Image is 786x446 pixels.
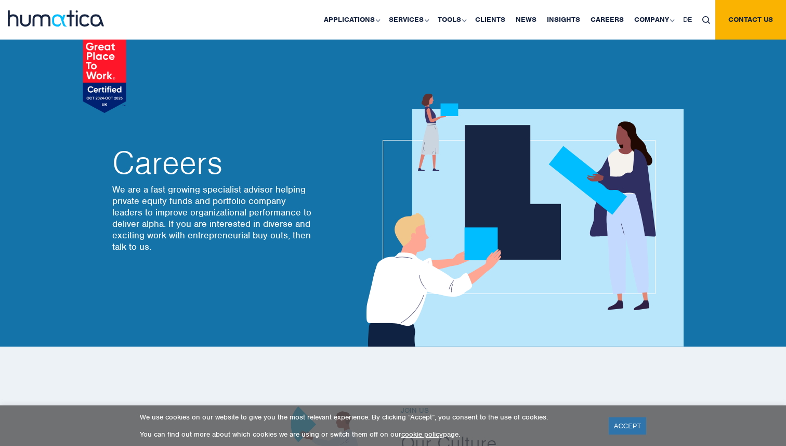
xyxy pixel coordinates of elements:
p: You can find out more about which cookies we are using or switch them off on our page. [140,430,596,439]
img: logo [8,10,104,27]
a: ACCEPT [609,417,647,435]
span: DE [683,15,692,24]
img: about_banner1 [357,94,684,347]
h2: Careers [112,147,315,179]
img: search_icon [702,16,710,24]
a: cookie policy [401,430,443,439]
p: We are a fast growing specialist advisor helping private equity funds and portfolio company leade... [112,184,315,252]
p: We use cookies on our website to give you the most relevant experience. By clicking “Accept”, you... [140,413,596,422]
